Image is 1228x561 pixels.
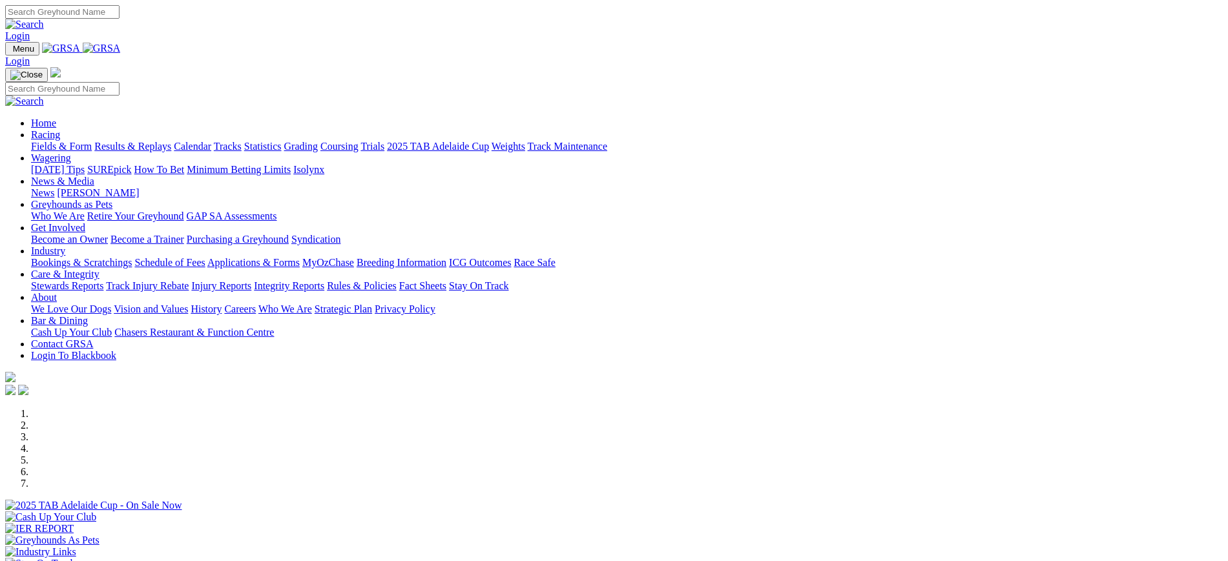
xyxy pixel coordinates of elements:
a: Industry [31,245,65,256]
div: Get Involved [31,234,1223,245]
a: Become a Trainer [110,234,184,245]
a: Race Safe [514,257,555,268]
a: Coursing [320,141,359,152]
a: Injury Reports [191,280,251,291]
a: 2025 TAB Adelaide Cup [387,141,489,152]
img: Search [5,96,44,107]
button: Toggle navigation [5,42,39,56]
a: Login [5,56,30,66]
a: Greyhounds as Pets [31,199,112,210]
img: facebook.svg [5,385,16,395]
a: How To Bet [134,164,185,175]
a: Statistics [244,141,282,152]
a: Care & Integrity [31,269,99,280]
img: Industry Links [5,546,76,558]
a: Bar & Dining [31,315,88,326]
a: [DATE] Tips [31,164,85,175]
a: Grading [284,141,318,152]
a: ICG Outcomes [449,257,511,268]
a: Login To Blackbook [31,350,116,361]
a: Chasers Restaurant & Function Centre [114,327,274,338]
div: Racing [31,141,1223,152]
img: twitter.svg [18,385,28,395]
a: Weights [492,141,525,152]
a: Track Injury Rebate [106,280,189,291]
a: [PERSON_NAME] [57,187,139,198]
a: Retire Your Greyhound [87,210,184,221]
div: Care & Integrity [31,280,1223,292]
a: Cash Up Your Club [31,327,112,338]
img: Greyhounds As Pets [5,535,99,546]
a: Who We Are [31,210,85,221]
a: Rules & Policies [327,280,397,291]
a: Isolynx [293,164,324,175]
a: Schedule of Fees [134,257,205,268]
input: Search [5,82,120,96]
input: Search [5,5,120,19]
img: IER REPORT [5,523,74,535]
a: Stay On Track [449,280,508,291]
a: Who We Are [258,303,312,314]
a: Fact Sheets [399,280,446,291]
a: News & Media [31,176,94,187]
a: Get Involved [31,222,85,233]
img: Cash Up Your Club [5,511,96,523]
img: Close [10,70,43,80]
a: Results & Replays [94,141,171,152]
a: Syndication [291,234,340,245]
a: Fields & Form [31,141,92,152]
a: Track Maintenance [528,141,607,152]
a: Home [31,117,56,128]
a: Racing [31,129,60,140]
img: 2025 TAB Adelaide Cup - On Sale Now [5,500,182,511]
span: Menu [13,44,34,54]
a: Stewards Reports [31,280,103,291]
img: GRSA [83,43,121,54]
a: Bookings & Scratchings [31,257,132,268]
a: Integrity Reports [254,280,324,291]
img: Search [5,19,44,30]
div: News & Media [31,187,1223,199]
a: Minimum Betting Limits [187,164,291,175]
a: Applications & Forms [207,257,300,268]
div: Wagering [31,164,1223,176]
div: About [31,303,1223,315]
div: Greyhounds as Pets [31,210,1223,222]
a: Wagering [31,152,71,163]
a: Trials [360,141,384,152]
a: Calendar [174,141,211,152]
a: MyOzChase [302,257,354,268]
div: Bar & Dining [31,327,1223,338]
a: SUREpick [87,164,131,175]
img: logo-grsa-white.png [50,67,61,77]
a: Tracks [214,141,242,152]
a: Vision and Values [114,303,188,314]
img: GRSA [42,43,80,54]
button: Toggle navigation [5,68,48,82]
a: GAP SA Assessments [187,210,277,221]
a: Login [5,30,30,41]
a: Breeding Information [357,257,446,268]
a: Purchasing a Greyhound [187,234,289,245]
img: logo-grsa-white.png [5,372,16,382]
a: News [31,187,54,198]
a: Strategic Plan [315,303,372,314]
a: Contact GRSA [31,338,93,349]
a: Privacy Policy [375,303,435,314]
a: About [31,292,57,303]
a: Become an Owner [31,234,108,245]
div: Industry [31,257,1223,269]
a: History [191,303,222,314]
a: Careers [224,303,256,314]
a: We Love Our Dogs [31,303,111,314]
